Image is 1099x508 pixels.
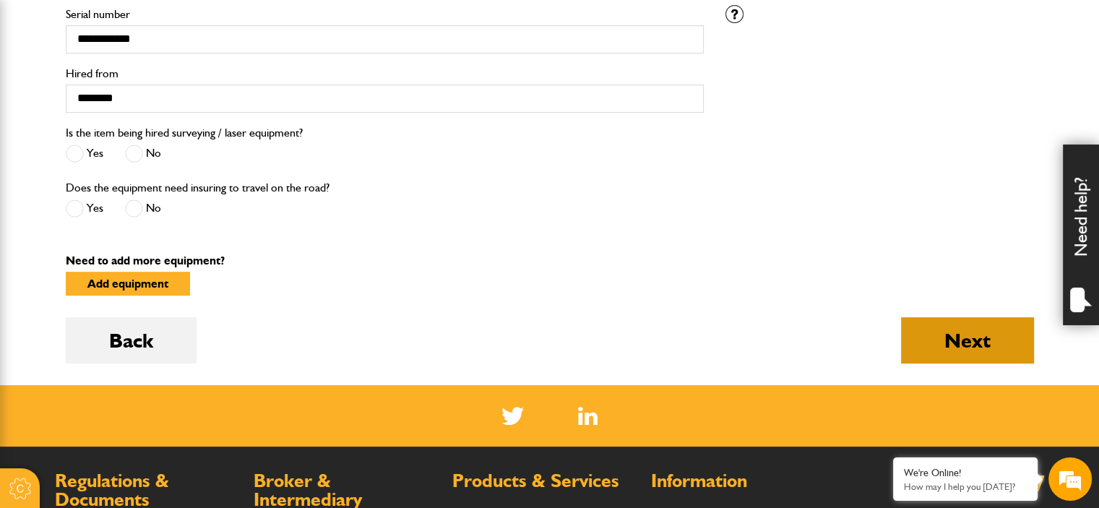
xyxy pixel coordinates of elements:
em: Start Chat [197,398,262,418]
div: Chat with us now [75,81,243,100]
img: d_20077148190_company_1631870298795_20077148190 [25,80,61,100]
label: No [125,145,161,163]
label: Does the equipment need insuring to travel on the road? [66,182,329,194]
label: Yes [66,145,103,163]
button: Add equipment [66,272,190,296]
label: Yes [66,199,103,218]
img: Linked In [578,407,598,425]
label: Hired from [66,68,704,79]
input: Enter your email address [19,176,264,208]
p: How may I help you today? [904,481,1027,492]
textarea: Type your message and hit 'Enter' [19,262,264,386]
h2: Products & Services [452,472,637,491]
img: Twitter [501,407,524,425]
label: Serial number [66,9,704,20]
p: Need to add more equipment? [66,255,1034,267]
input: Enter your last name [19,134,264,165]
div: Minimize live chat window [237,7,272,42]
label: No [125,199,161,218]
div: Need help? [1063,145,1099,325]
h2: Information [651,472,835,491]
div: We're Online! [904,467,1027,479]
a: LinkedIn [578,407,598,425]
button: Back [66,317,197,363]
input: Enter your phone number [19,219,264,251]
button: Next [901,317,1034,363]
label: Is the item being hired surveying / laser equipment? [66,127,303,139]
